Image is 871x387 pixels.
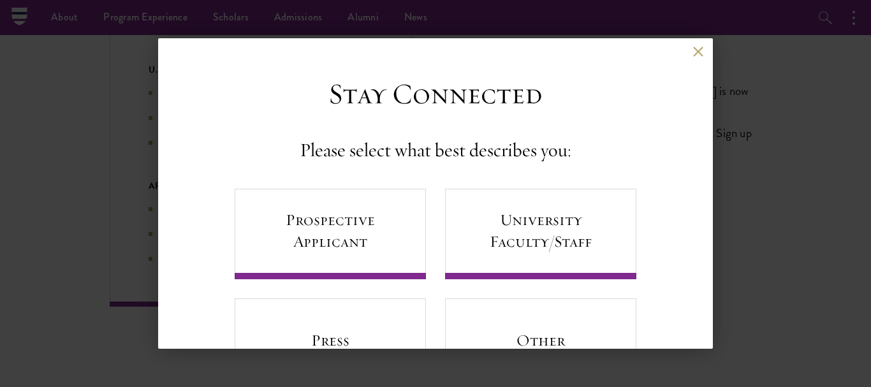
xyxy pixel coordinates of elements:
[235,189,426,279] a: Prospective Applicant
[328,77,543,112] h3: Stay Connected
[445,189,636,279] a: University Faculty/Staff
[300,138,571,163] h4: Please select what best describes you:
